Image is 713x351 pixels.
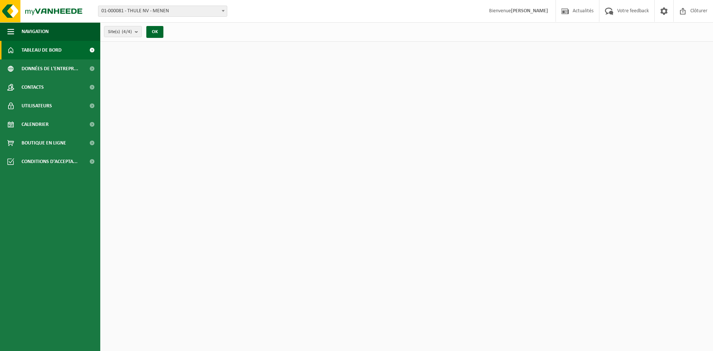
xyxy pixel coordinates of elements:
span: Utilisateurs [22,97,52,115]
count: (4/4) [122,29,132,34]
strong: [PERSON_NAME] [511,8,548,14]
button: OK [146,26,163,38]
span: Conditions d'accepta... [22,152,78,171]
span: Contacts [22,78,44,97]
button: Site(s)(4/4) [104,26,142,37]
span: Site(s) [108,26,132,38]
span: Tableau de bord [22,41,62,59]
span: Boutique en ligne [22,134,66,152]
span: 01-000081 - THULE NV - MENEN [98,6,227,17]
span: Navigation [22,22,49,41]
span: Calendrier [22,115,49,134]
span: 01-000081 - THULE NV - MENEN [98,6,227,16]
span: Données de l'entrepr... [22,59,78,78]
